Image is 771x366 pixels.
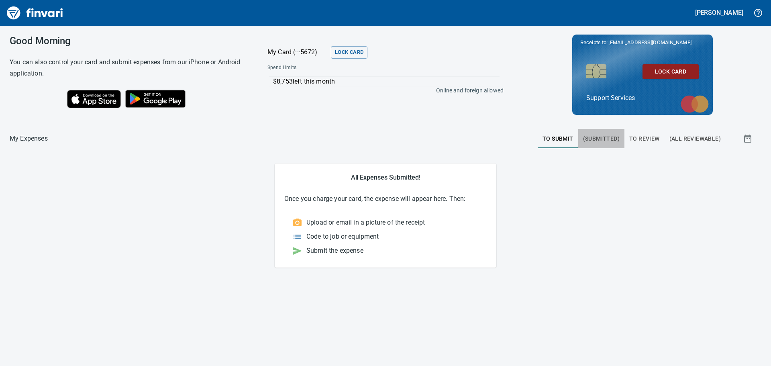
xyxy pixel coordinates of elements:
[306,246,363,256] p: Submit the expense
[284,194,487,204] p: Once you charge your card, the expense will appear here. Then:
[583,134,620,144] span: (Submitted)
[306,218,425,227] p: Upload or email in a picture of the receipt
[5,3,65,22] img: Finvari
[335,48,363,57] span: Lock Card
[580,39,705,47] p: Receipts to:
[267,47,328,57] p: My Card (···5672)
[736,129,761,148] button: Show transactions within a particular date range
[10,57,247,79] h6: You can also control your card and submit expenses from our iPhone or Android application.
[10,134,48,143] nav: breadcrumb
[677,91,713,117] img: mastercard.svg
[669,134,721,144] span: (All Reviewable)
[284,173,487,182] h5: All Expenses Submitted!
[543,134,573,144] span: To Submit
[695,8,743,17] h5: [PERSON_NAME]
[642,64,699,79] button: Lock Card
[608,39,692,46] span: [EMAIL_ADDRESS][DOMAIN_NAME]
[586,93,699,103] p: Support Services
[261,86,504,94] p: Online and foreign allowed
[273,77,500,86] p: $8,753 left this month
[10,134,48,143] p: My Expenses
[267,64,399,72] span: Spend Limits
[629,134,660,144] span: To Review
[331,46,367,59] button: Lock Card
[67,90,121,108] img: Download on the App Store
[10,35,247,47] h3: Good Morning
[306,232,379,241] p: Code to job or equipment
[649,67,692,77] span: Lock Card
[693,6,745,19] button: [PERSON_NAME]
[121,86,190,112] img: Get it on Google Play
